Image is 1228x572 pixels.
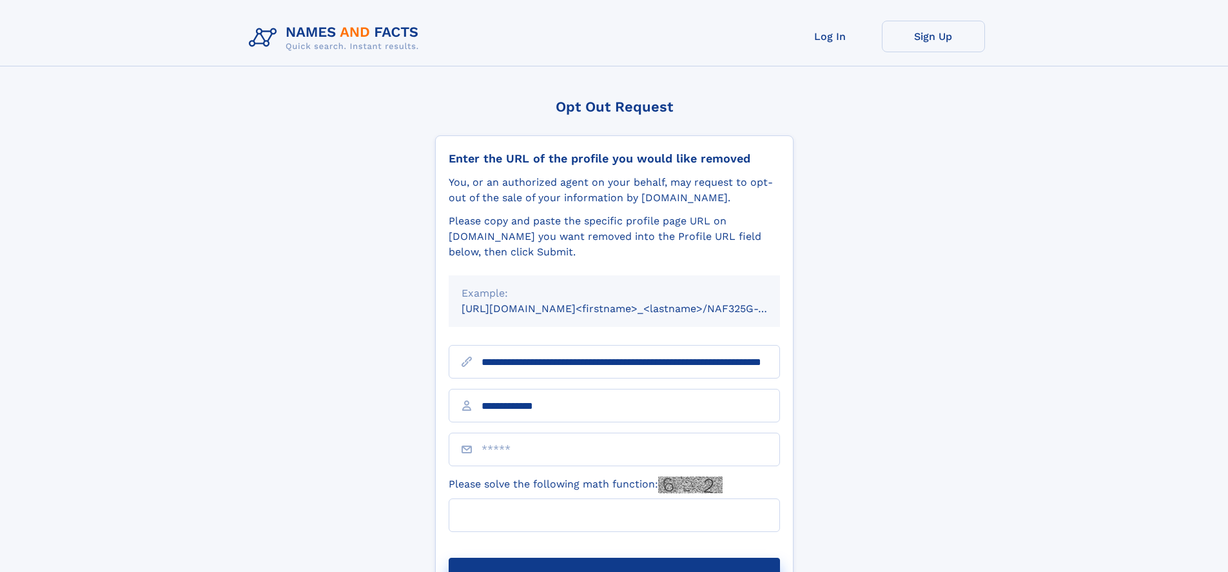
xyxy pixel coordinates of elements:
a: Sign Up [882,21,985,52]
small: [URL][DOMAIN_NAME]<firstname>_<lastname>/NAF325G-xxxxxxxx [462,302,804,315]
img: Logo Names and Facts [244,21,429,55]
div: Enter the URL of the profile you would like removed [449,152,780,166]
a: Log In [779,21,882,52]
div: You, or an authorized agent on your behalf, may request to opt-out of the sale of your informatio... [449,175,780,206]
div: Please copy and paste the specific profile page URL on [DOMAIN_NAME] you want removed into the Pr... [449,213,780,260]
div: Example: [462,286,767,301]
div: Opt Out Request [435,99,794,115]
label: Please solve the following math function: [449,477,723,493]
